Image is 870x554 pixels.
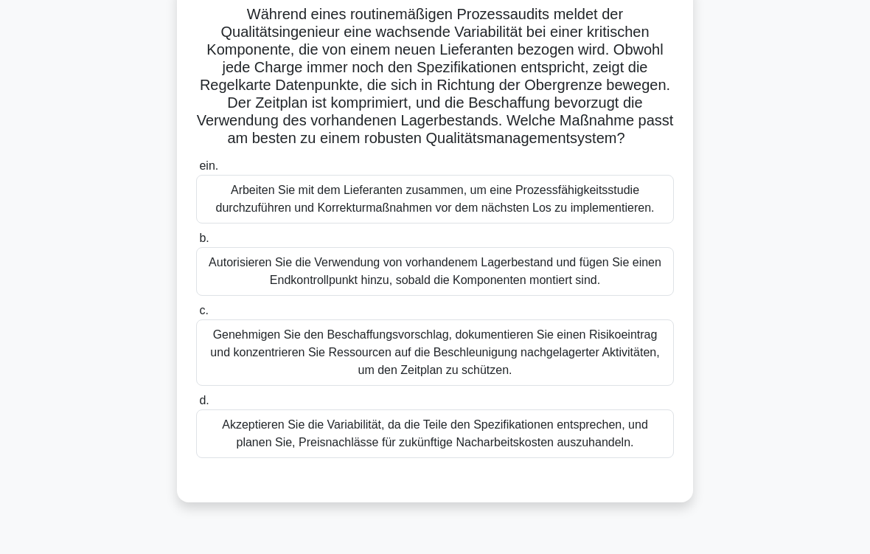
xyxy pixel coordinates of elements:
[199,232,209,244] span: b.
[199,159,218,172] span: ein.
[199,394,209,406] span: d.
[196,175,674,224] div: Arbeiten Sie mit dem Lieferanten zusammen, um eine Prozessfähigkeitsstudie durchzuführen und Korr...
[196,247,674,296] div: Autorisieren Sie die Verwendung von vorhandenem Lagerbestand und fügen Sie einen Endkontrollpunkt...
[196,409,674,458] div: Akzeptieren Sie die Variabilität, da die Teile den Spezifikationen entsprechen, und planen Sie, P...
[199,304,208,316] span: c.
[196,319,674,386] div: Genehmigen Sie den Beschaffungsvorschlag, dokumentieren Sie einen Risikoeintrag und konzentrieren...
[197,6,674,146] font: Während eines routinemäßigen Prozessaudits meldet der Qualitätsingenieur eine wachsende Variabili...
